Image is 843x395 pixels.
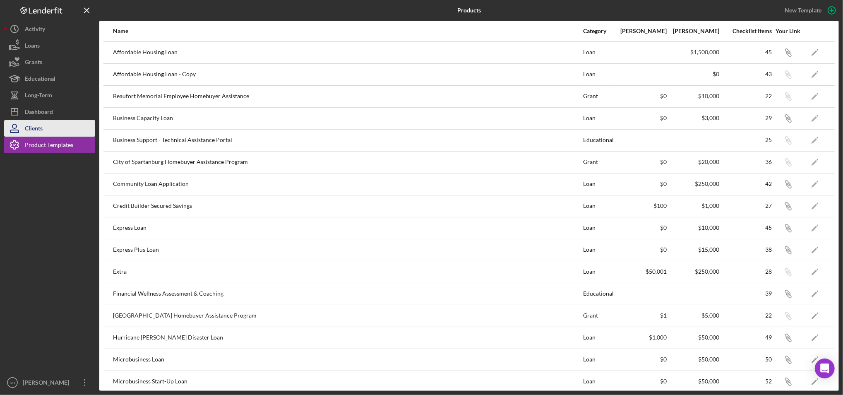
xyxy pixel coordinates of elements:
[720,334,772,341] div: 49
[113,130,582,151] div: Business Support - Technical Assistance Portal
[615,312,667,319] div: $1
[4,37,95,54] button: Loans
[583,218,614,238] div: Loan
[668,268,719,275] div: $250,000
[583,262,614,282] div: Loan
[720,159,772,165] div: 36
[720,378,772,385] div: 52
[25,21,45,39] div: Activity
[583,284,614,304] div: Educational
[25,104,53,122] div: Dashboard
[583,328,614,348] div: Loan
[4,137,95,153] button: Product Templates
[668,71,719,77] div: $0
[583,196,614,217] div: Loan
[25,54,42,72] div: Grants
[4,120,95,137] button: Clients
[113,174,582,195] div: Community Loan Application
[583,174,614,195] div: Loan
[113,28,582,34] div: Name
[25,120,43,139] div: Clients
[720,268,772,275] div: 28
[773,28,804,34] div: Your Link
[668,49,719,55] div: $1,500,000
[583,64,614,85] div: Loan
[4,374,95,391] button: KD[PERSON_NAME]
[113,328,582,348] div: Hurricane [PERSON_NAME] Disaster Loan
[113,218,582,238] div: Express Loan
[113,284,582,304] div: Financial Wellness Assessment & Coaching
[113,196,582,217] div: Credit Builder Secured Savings
[4,70,95,87] button: Educational
[720,356,772,363] div: 50
[668,334,719,341] div: $50,000
[615,28,667,34] div: [PERSON_NAME]
[668,356,719,363] div: $50,000
[720,28,772,34] div: Checklist Items
[4,87,95,104] button: Long-Term
[615,334,667,341] div: $1,000
[457,7,481,14] b: Products
[113,86,582,107] div: Beaufort Memorial Employee Homebuyer Assistance
[583,42,614,63] div: Loan
[583,86,614,107] div: Grant
[113,64,582,85] div: Affordable Housing Loan - Copy
[25,87,52,106] div: Long-Term
[615,93,667,99] div: $0
[113,108,582,129] div: Business Capacity Loan
[583,306,614,326] div: Grant
[583,130,614,151] div: Educational
[4,54,95,70] button: Grants
[668,378,719,385] div: $50,000
[583,108,614,129] div: Loan
[25,137,73,155] div: Product Templates
[113,349,582,370] div: Microbusiness Loan
[668,312,719,319] div: $5,000
[720,137,772,143] div: 25
[615,202,667,209] div: $100
[113,42,582,63] div: Affordable Housing Loan
[720,246,772,253] div: 38
[668,159,719,165] div: $20,000
[720,71,772,77] div: 43
[668,202,719,209] div: $1,000
[720,224,772,231] div: 45
[720,181,772,187] div: 42
[583,152,614,173] div: Grant
[720,115,772,121] div: 29
[583,28,614,34] div: Category
[720,202,772,209] div: 27
[615,378,667,385] div: $0
[668,28,719,34] div: [PERSON_NAME]
[668,93,719,99] div: $10,000
[583,240,614,260] div: Loan
[780,4,839,17] button: New Template
[25,37,40,56] div: Loans
[113,371,582,392] div: Microbusiness Start-Up Loan
[4,21,95,37] button: Activity
[113,152,582,173] div: City of Spartanburg Homebuyer Assistance Program
[583,349,614,370] div: Loan
[25,70,55,89] div: Educational
[815,359,835,378] div: Open Intercom Messenger
[615,224,667,231] div: $0
[668,181,719,187] div: $250,000
[615,268,667,275] div: $50,001
[720,93,772,99] div: 22
[668,246,719,253] div: $15,000
[21,374,74,393] div: [PERSON_NAME]
[615,115,667,121] div: $0
[113,306,582,326] div: [GEOGRAPHIC_DATA] Homebuyer Assistance Program
[113,240,582,260] div: Express Plus Loan
[4,104,95,120] button: Dashboard
[615,159,667,165] div: $0
[720,312,772,319] div: 22
[615,246,667,253] div: $0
